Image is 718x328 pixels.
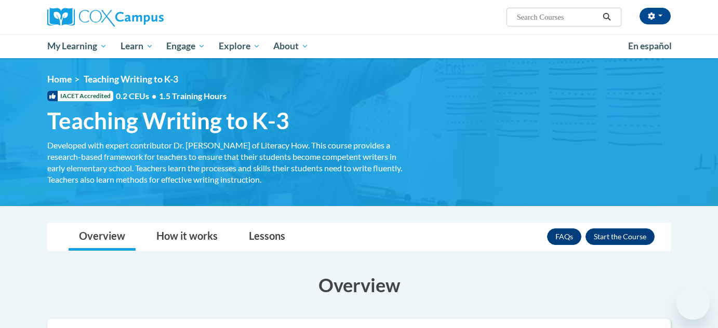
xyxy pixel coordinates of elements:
[159,34,212,58] a: Engage
[676,286,710,320] iframe: Botón para iniciar la ventana de mensajería
[159,91,227,101] span: 1.5 Training Hours
[114,34,160,58] a: Learn
[273,40,309,52] span: About
[212,34,267,58] a: Explore
[47,107,289,134] span: Teaching Writing to K-3
[47,91,113,101] span: IACET Accredited
[166,40,205,52] span: Engage
[84,74,178,85] span: Teaching Writing to K-3
[599,11,615,23] button: Search
[69,223,136,251] a: Overview
[628,40,672,51] span: En español
[121,40,153,52] span: Learn
[47,74,72,85] a: Home
[586,228,655,245] button: Enroll
[640,8,671,24] button: Account Settings
[41,34,114,58] a: My Learning
[238,223,296,251] a: Lessons
[219,40,260,52] span: Explore
[547,228,581,245] a: FAQs
[47,140,406,185] div: Developed with expert contributor Dr. [PERSON_NAME] of Literacy How. This course provides a resea...
[152,91,156,101] span: •
[47,8,164,26] img: Cox Campus
[47,8,245,26] a: Cox Campus
[116,90,227,102] span: 0.2 CEUs
[516,11,599,23] input: Search Courses
[621,35,679,57] a: En español
[47,272,671,298] h3: Overview
[47,40,107,52] span: My Learning
[267,34,316,58] a: About
[32,34,686,58] div: Main menu
[146,223,228,251] a: How it works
